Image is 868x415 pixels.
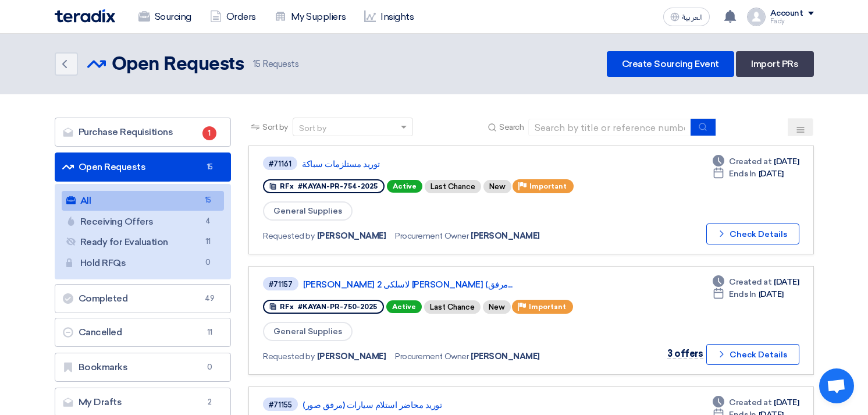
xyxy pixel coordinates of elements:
[202,396,216,408] span: 2
[713,276,799,288] div: [DATE]
[298,182,378,190] span: #KAYAN-PR-754-2025
[471,350,540,363] span: [PERSON_NAME]
[607,51,734,77] a: Create Sourcing Event
[355,4,423,30] a: Insights
[201,257,215,269] span: 0
[55,318,232,347] a: Cancelled11
[729,288,756,300] span: Ends In
[201,194,215,207] span: 15
[202,293,216,304] span: 49
[729,155,771,168] span: Created at
[819,368,854,403] a: Open chat
[529,182,567,190] span: Important
[303,400,593,410] a: توريد محاضر استلام سيارات (مرفق صور)
[395,350,468,363] span: Procurement Owner
[112,53,244,76] h2: Open Requests
[55,9,115,23] img: Teradix logo
[317,350,386,363] span: [PERSON_NAME]
[528,119,691,136] input: Search by title or reference number
[729,396,771,409] span: Created at
[667,348,703,359] span: 3 offers
[55,284,232,313] a: Completed49
[713,168,784,180] div: [DATE]
[303,279,594,290] a: [PERSON_NAME] لاسلكى 2 [PERSON_NAME] (مرفق...
[253,58,298,71] span: Requests
[770,9,803,19] div: Account
[253,59,260,69] span: 15
[529,303,566,311] span: Important
[202,161,216,173] span: 15
[483,180,511,193] div: New
[262,121,288,133] span: Sort by
[682,13,703,22] span: العربية
[202,361,216,373] span: 0
[386,300,422,313] span: Active
[265,4,355,30] a: My Suppliers
[387,180,422,193] span: Active
[663,8,710,26] button: العربية
[729,168,756,180] span: Ends In
[62,191,225,211] a: All
[471,230,540,242] span: [PERSON_NAME]
[62,253,225,273] a: Hold RFQs
[770,18,814,24] div: Fady
[298,303,377,311] span: #KAYAN-PR-750-2025
[201,236,215,248] span: 11
[263,230,314,242] span: Requested by
[269,401,292,409] div: #71155
[263,350,314,363] span: Requested by
[269,281,293,288] div: #71157
[395,230,468,242] span: Procurement Owner
[129,4,201,30] a: Sourcing
[263,322,353,341] span: General Supplies
[729,276,771,288] span: Created at
[55,152,232,182] a: Open Requests15
[424,300,481,314] div: Last Chance
[62,232,225,252] a: Ready for Evaluation
[302,159,593,169] a: توريد مستلزمات سباكة
[269,160,291,168] div: #71161
[299,122,326,134] div: Sort by
[713,396,799,409] div: [DATE]
[202,126,216,140] span: 1
[201,215,215,228] span: 4
[280,182,294,190] span: RFx
[483,300,511,314] div: New
[736,51,813,77] a: Import PRs
[317,230,386,242] span: [PERSON_NAME]
[202,327,216,338] span: 11
[747,8,766,26] img: profile_test.png
[201,4,265,30] a: Orders
[55,353,232,382] a: Bookmarks0
[706,344,799,365] button: Check Details
[280,303,294,311] span: RFx
[706,224,799,244] button: Check Details
[499,121,524,133] span: Search
[713,288,784,300] div: [DATE]
[425,180,481,193] div: Last Chance
[55,118,232,147] a: Purchase Requisitions1
[263,201,353,221] span: General Supplies
[62,212,225,232] a: Receiving Offers
[713,155,799,168] div: [DATE]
